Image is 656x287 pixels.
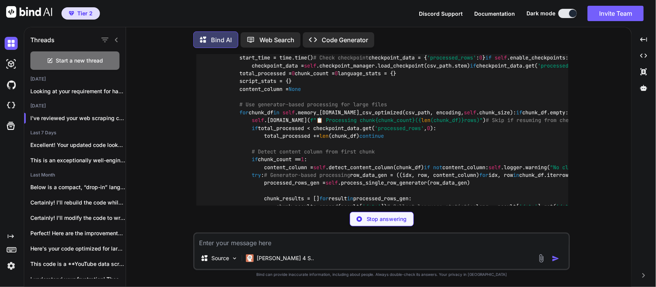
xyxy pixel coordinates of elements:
p: Certainly! I'll rebuild the code while maintaining... [30,199,126,206]
span: # Generator-based processing [264,172,350,178]
img: attachment [537,254,546,263]
span: len [421,117,430,124]
p: This code is a **YouTube data scraper**... [30,260,126,268]
span: 0 [335,70,338,77]
img: premium [69,11,74,16]
p: Source [211,254,229,262]
span: for [319,195,329,202]
span: Start a new thread [56,57,103,64]
span: 'detected_language' [556,203,614,210]
span: 0 [292,70,295,77]
h2: [DATE] [24,76,126,82]
span: 'data' [362,203,381,210]
span: 0 [479,54,482,61]
span: 1 [301,156,304,163]
h1: Threads [30,35,55,45]
span: # Collect language statistics [387,203,476,210]
span: 'processed_rows' [538,62,587,69]
span: if [252,156,258,163]
span: not [433,164,442,171]
span: try [252,172,261,178]
span: f"📋 Processing chunk ( rows)" [310,117,483,124]
span: # Skip if resuming from checkpoint [486,117,590,124]
span: if [516,109,522,116]
span: in [513,172,519,178]
span: if [252,125,258,132]
span: for [239,109,249,116]
span: if [470,62,476,69]
img: darkAi-studio [5,58,18,71]
button: premiumTier 2 [61,7,100,20]
img: settings [5,259,18,272]
span: continue [359,132,384,139]
img: Bind AI [6,6,52,18]
img: Claude 4 Sonnet [246,254,254,262]
span: 'processed_rows' [375,125,424,132]
span: self [495,54,507,61]
p: Perfect! Here are the improvements you requested:... [30,229,126,237]
span: len [319,132,329,139]
span: Dark mode [526,10,555,17]
p: Bind AI [211,35,232,45]
span: 'processed_rows' [427,54,476,61]
img: Pick Models [231,255,238,262]
button: Invite Team [588,6,644,21]
h2: Last 7 Days [24,130,126,136]
span: None [289,86,301,92]
span: 0 [427,125,430,132]
img: icon [552,255,560,262]
img: githubDark [5,78,18,91]
img: cloudideIcon [5,99,18,112]
p: This is an exceptionally well-engineered, production-ready transcript... [30,157,126,164]
span: Discord Support [419,10,463,17]
h2: [DATE] [24,103,126,109]
span: # Detect content column from first chunk [252,148,375,155]
span: Tier 2 [77,10,93,17]
span: # Check checkpoint [313,54,369,61]
span: { (chunk_df)} [418,117,464,124]
span: in [273,109,279,116]
p: Below is a compact, “drop-in” language-detection helper... [30,183,126,191]
p: Stop answering [367,215,407,223]
span: in [347,195,353,202]
span: self [313,164,326,171]
span: self [304,62,316,69]
p: Bind can provide inaccurate information, including about people. Always double-check its answers.... [193,272,570,277]
p: Code Generator [322,35,368,45]
p: Certainly! I'll modify the code to write... [30,214,126,222]
span: if [424,164,430,171]
span: 'data' [519,203,538,210]
p: I understand your frustration! Those timeout warnings... [30,275,126,283]
span: # Use generator-based processing for large files [239,101,387,108]
img: darkChat [5,37,18,50]
p: Looking at your requirement for handling 200k... [30,87,126,95]
p: I've reviewed your web scraping code and... [30,114,126,122]
button: Discord Support [419,10,463,18]
span: self [252,117,264,124]
span: Documentation [474,10,515,17]
p: Excellent! Your updated code looks much better... [30,141,126,149]
span: self [488,164,501,171]
span: self [282,109,295,116]
span: {chunk_count} [375,117,415,124]
p: Web Search [259,35,294,45]
span: self [464,109,476,116]
span: self [326,180,338,186]
button: Documentation [474,10,515,18]
p: Here's your code optimized for large datasets... [30,245,126,252]
p: [PERSON_NAME] 4 S.. [257,254,314,262]
span: if [485,54,492,61]
span: for [479,172,488,178]
h2: Last Month [24,172,126,178]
